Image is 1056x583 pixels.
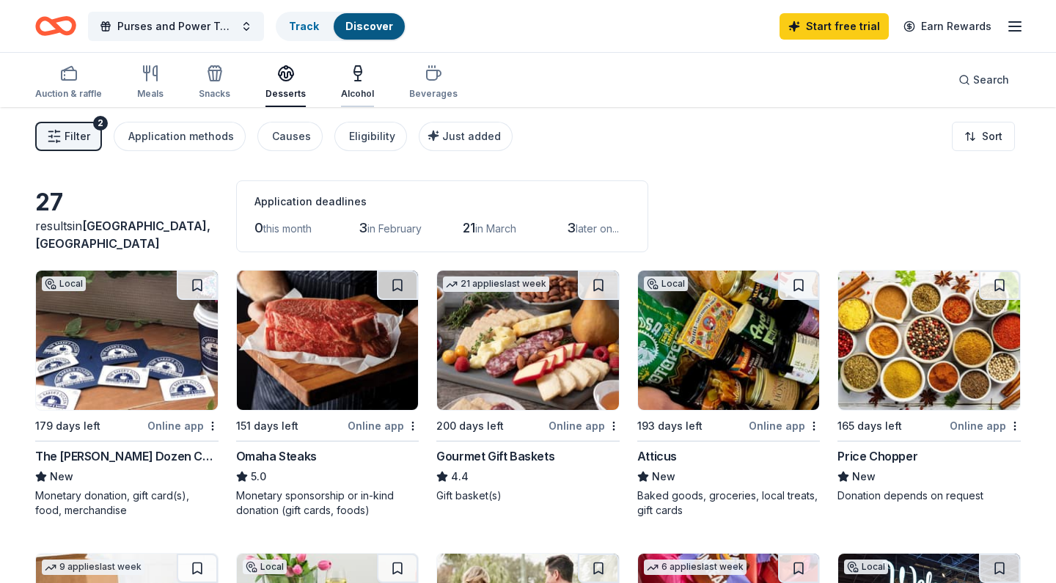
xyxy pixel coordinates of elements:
[838,271,1020,410] img: Image for Price Chopper
[436,270,620,503] a: Image for Gourmet Gift Baskets21 applieslast week200 days leftOnline appGourmet Gift Baskets4.4Gi...
[257,122,323,151] button: Causes
[409,59,458,107] button: Beverages
[749,417,820,435] div: Online app
[117,18,235,35] span: Purses and Power Tool Bingo
[567,220,576,235] span: 3
[443,276,549,292] div: 21 applies last week
[644,560,747,575] div: 6 applies last week
[35,417,100,435] div: 179 days left
[243,560,287,574] div: Local
[137,88,164,100] div: Meals
[237,271,419,410] img: Image for Omaha Steaks
[348,417,419,435] div: Online app
[359,220,367,235] span: 3
[436,417,504,435] div: 200 days left
[334,122,407,151] button: Eligibility
[42,560,144,575] div: 9 applies last week
[36,271,218,410] img: Image for The Baker's Dozen Coffee Shop & Bakery
[276,12,406,41] button: TrackDiscover
[35,219,210,251] span: [GEOGRAPHIC_DATA], [GEOGRAPHIC_DATA]
[637,417,703,435] div: 193 days left
[419,122,513,151] button: Just added
[35,219,210,251] span: in
[199,88,230,100] div: Snacks
[147,417,219,435] div: Online app
[780,13,889,40] a: Start free trial
[475,222,516,235] span: in March
[652,468,675,485] span: New
[637,447,677,465] div: Atticus
[35,88,102,100] div: Auction & raffle
[637,270,821,518] a: Image for AtticusLocal193 days leftOnline appAtticusNewBaked goods, groceries, local treats, gift...
[637,488,821,518] div: Baked goods, groceries, local treats, gift cards
[35,488,219,518] div: Monetary donation, gift card(s), food, merchandise
[137,59,164,107] button: Meals
[947,65,1021,95] button: Search
[982,128,1002,145] span: Sort
[35,59,102,107] button: Auction & raffle
[114,122,246,151] button: Application methods
[442,130,501,142] span: Just added
[50,468,73,485] span: New
[844,560,888,574] div: Local
[895,13,1000,40] a: Earn Rewards
[35,447,219,465] div: The [PERSON_NAME] Dozen Coffee Shop & Bakery
[65,128,90,145] span: Filter
[463,220,475,235] span: 21
[436,447,554,465] div: Gourmet Gift Baskets
[451,468,469,485] span: 4.4
[341,88,374,100] div: Alcohol
[837,447,917,465] div: Price Chopper
[367,222,422,235] span: in February
[349,128,395,145] div: Eligibility
[93,116,108,131] div: 2
[265,88,306,100] div: Desserts
[950,417,1021,435] div: Online app
[852,468,876,485] span: New
[236,417,298,435] div: 151 days left
[236,488,419,518] div: Monetary sponsorship or in-kind donation (gift cards, foods)
[409,88,458,100] div: Beverages
[837,417,902,435] div: 165 days left
[236,447,317,465] div: Omaha Steaks
[576,222,619,235] span: later on...
[35,122,102,151] button: Filter2
[272,128,311,145] div: Causes
[35,9,76,43] a: Home
[35,217,219,252] div: results
[341,59,374,107] button: Alcohol
[952,122,1015,151] button: Sort
[35,188,219,217] div: 27
[436,488,620,503] div: Gift basket(s)
[837,488,1021,503] div: Donation depends on request
[345,20,393,32] a: Discover
[254,193,630,210] div: Application deadlines
[236,270,419,518] a: Image for Omaha Steaks 151 days leftOnline appOmaha Steaks5.0Monetary sponsorship or in-kind dona...
[973,71,1009,89] span: Search
[88,12,264,41] button: Purses and Power Tool Bingo
[289,20,319,32] a: Track
[549,417,620,435] div: Online app
[638,271,820,410] img: Image for Atticus
[265,59,306,107] button: Desserts
[35,270,219,518] a: Image for The Baker's Dozen Coffee Shop & BakeryLocal179 days leftOnline appThe [PERSON_NAME] Doz...
[128,128,234,145] div: Application methods
[263,222,312,235] span: this month
[42,276,86,291] div: Local
[837,270,1021,503] a: Image for Price Chopper165 days leftOnline appPrice ChopperNewDonation depends on request
[437,271,619,410] img: Image for Gourmet Gift Baskets
[251,468,266,485] span: 5.0
[199,59,230,107] button: Snacks
[254,220,263,235] span: 0
[644,276,688,291] div: Local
